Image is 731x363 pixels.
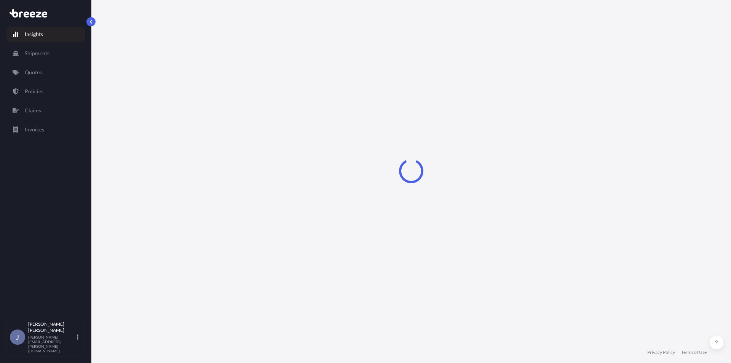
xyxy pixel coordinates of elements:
[6,103,85,118] a: Claims
[28,335,75,353] p: [PERSON_NAME][EMAIL_ADDRESS][PERSON_NAME][DOMAIN_NAME]
[16,333,19,341] span: J
[647,349,675,355] a: Privacy Policy
[25,126,44,133] p: Invoices
[6,65,85,80] a: Quotes
[6,46,85,61] a: Shipments
[6,122,85,137] a: Invoices
[25,30,43,38] p: Insights
[6,84,85,99] a: Policies
[6,27,85,42] a: Insights
[25,88,43,95] p: Policies
[681,349,707,355] a: Terms of Use
[25,107,41,114] p: Claims
[25,69,42,76] p: Quotes
[25,50,49,57] p: Shipments
[28,321,75,333] p: [PERSON_NAME] [PERSON_NAME]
